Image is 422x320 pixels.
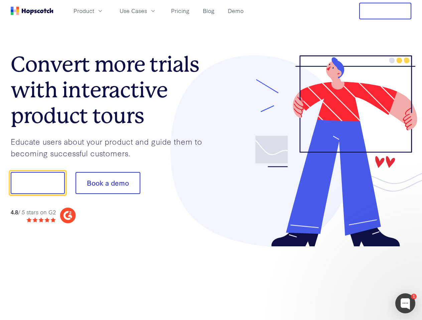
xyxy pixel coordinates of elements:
a: Home [11,7,53,15]
button: Show me! [11,172,65,194]
strong: 4.8 [11,208,18,216]
div: 1 [411,294,417,299]
button: Use Cases [116,5,160,16]
span: Product [74,7,94,15]
button: Product [69,5,108,16]
p: Educate users about your product and guide them to becoming successful customers. [11,136,211,159]
a: Demo [225,5,246,16]
span: Use Cases [120,7,147,15]
h1: Convert more trials with interactive product tours [11,52,211,128]
button: Free Trial [359,3,411,19]
button: Book a demo [76,172,140,194]
div: / 5 stars on G2 [11,208,56,216]
a: Blog [200,5,217,16]
a: Pricing [168,5,192,16]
